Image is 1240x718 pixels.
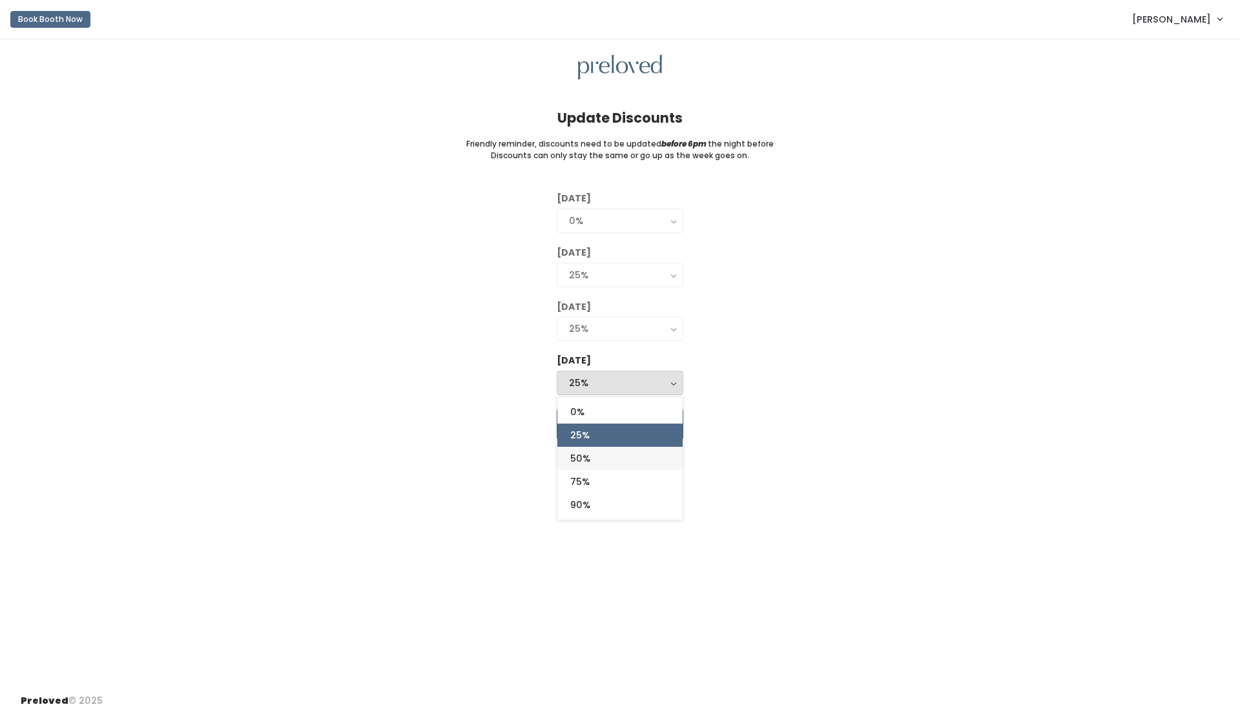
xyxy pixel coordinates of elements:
button: 25% [557,371,683,395]
div: 25% [569,376,671,390]
div: 0% [569,214,671,228]
a: Book Booth Now [10,5,90,34]
span: 0% [570,405,584,419]
div: 25% [569,322,671,336]
small: Friendly reminder, discounts need to be updated the night before [466,138,774,150]
label: [DATE] [557,246,591,260]
button: 25% [557,316,683,341]
label: [DATE] [557,192,591,205]
i: before 6pm [661,138,707,149]
small: Discounts can only stay the same or go up as the week goes on. [491,150,749,161]
span: 75% [570,475,590,489]
button: 0% [557,209,683,233]
label: [DATE] [557,300,591,314]
span: Preloved [21,694,68,707]
a: [PERSON_NAME] [1119,5,1235,33]
span: 25% [570,428,590,442]
div: 25% [569,268,671,282]
button: 25% [557,263,683,287]
span: 90% [570,498,590,512]
img: preloved logo [578,55,662,80]
span: [PERSON_NAME] [1132,12,1211,26]
span: 50% [570,451,590,466]
h4: Update Discounts [557,110,683,125]
div: © 2025 [21,684,103,708]
label: [DATE] [557,354,591,367]
button: Book Booth Now [10,11,90,28]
